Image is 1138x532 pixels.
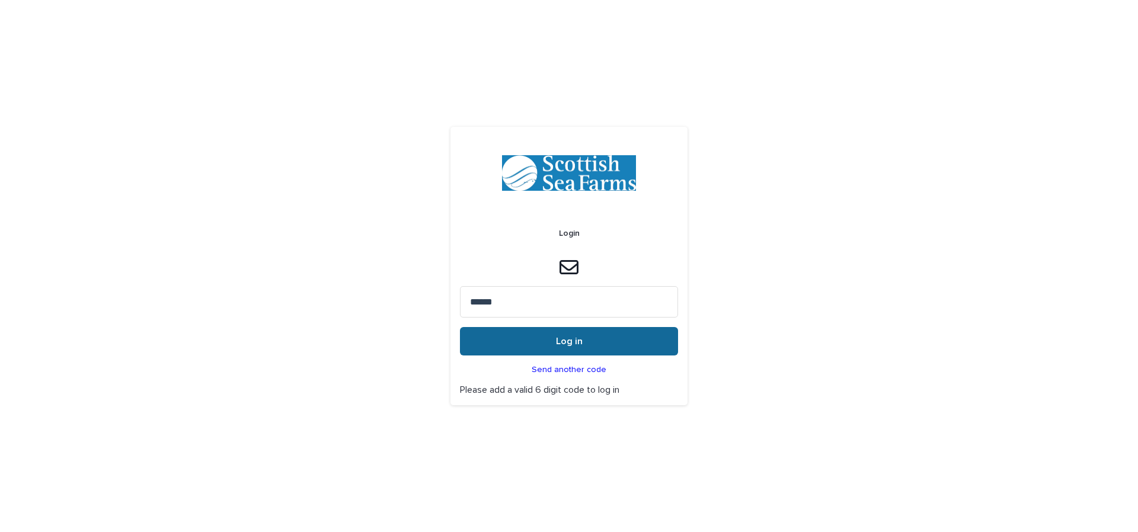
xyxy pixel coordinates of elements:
p: Send another code [532,365,606,375]
p: Please add a valid 6 digit code to log in [460,384,678,396]
img: bPIBxiqnSb2ggTQWdOVV [502,155,635,191]
span: Log in [556,336,583,346]
h2: Login [559,229,580,239]
button: Log in [460,327,678,355]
